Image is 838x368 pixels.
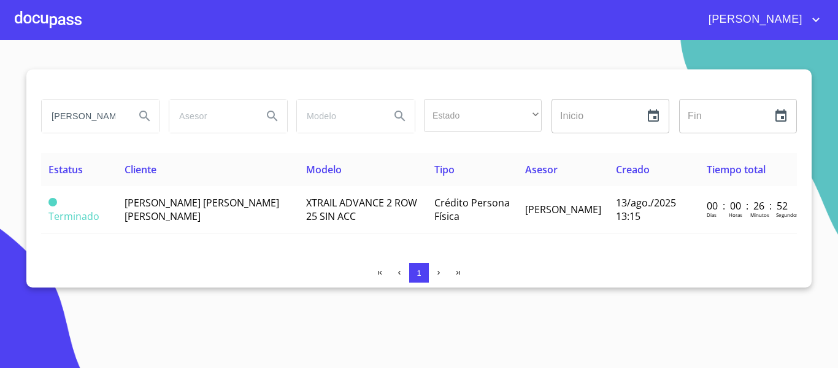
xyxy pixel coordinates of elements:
[424,99,542,132] div: ​
[42,100,125,133] input: search
[776,211,799,218] p: Segundos
[306,196,417,223] span: XTRAIL ADVANCE 2 ROW 25 SIN ACC
[48,163,83,176] span: Estatus
[616,196,676,223] span: 13/ago./2025 13:15
[699,10,823,29] button: account of current user
[258,101,287,131] button: Search
[525,203,601,216] span: [PERSON_NAME]
[125,196,279,223] span: [PERSON_NAME] [PERSON_NAME] [PERSON_NAME]
[699,10,809,29] span: [PERSON_NAME]
[707,163,766,176] span: Tiempo total
[297,100,380,133] input: search
[525,163,558,176] span: Asesor
[729,211,742,218] p: Horas
[434,163,455,176] span: Tipo
[48,198,57,206] span: Terminado
[707,211,717,218] p: Dias
[125,163,156,176] span: Cliente
[306,163,342,176] span: Modelo
[750,211,769,218] p: Minutos
[130,101,160,131] button: Search
[48,209,99,223] span: Terminado
[417,268,421,278] span: 1
[434,196,510,223] span: Crédito Persona Física
[169,100,253,133] input: search
[385,101,415,131] button: Search
[616,163,650,176] span: Creado
[707,199,790,213] p: 00 : 00 : 26 : 52
[409,263,429,283] button: 1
